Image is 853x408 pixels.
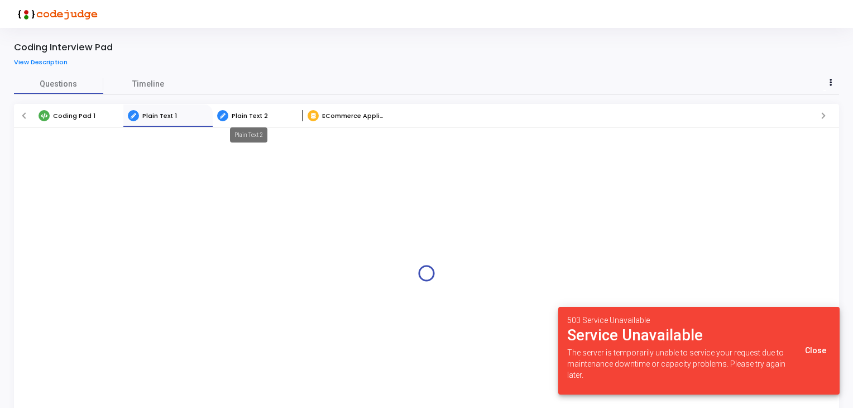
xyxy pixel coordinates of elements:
[567,347,792,381] p: The server is temporarily unable to service your request due to maintenance downtime or capacity ...
[232,111,268,120] span: Plain Text 2
[805,346,826,355] span: Close
[567,315,792,387] span: 503 Service Unavailable
[14,3,98,25] img: logo
[132,78,164,90] span: Timeline
[53,111,95,120] span: Coding Pad 1
[142,111,177,120] span: Plain Text 1
[14,59,76,66] a: View Description
[322,111,550,120] span: ECommerce Application Database Assignment - high spending habits
[230,127,267,143] div: Plain Text 2
[14,78,103,90] span: Questions
[567,326,792,344] h1: Service Unavailable
[14,42,113,53] div: Coding Interview Pad
[796,340,835,360] button: Close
